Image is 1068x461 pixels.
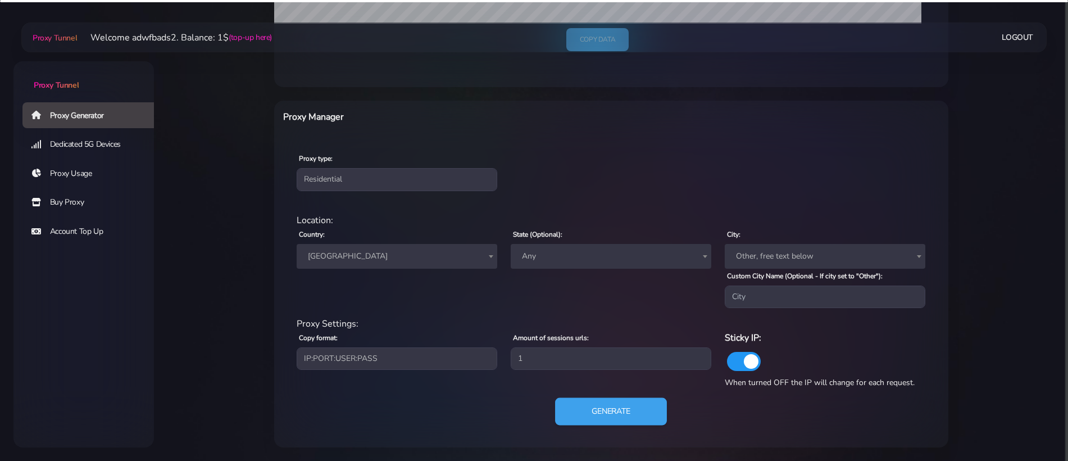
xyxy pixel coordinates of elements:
label: Copy format: [299,333,338,343]
label: Custom City Name (Optional - If city set to "Other"): [727,271,883,281]
a: Proxy Tunnel [13,61,154,91]
span: Any [511,244,711,269]
span: Proxy Tunnel [34,80,79,91]
h6: Proxy Manager [283,110,660,124]
input: City [725,286,925,308]
span: United States of America [297,244,497,269]
span: Other, free text below [725,244,925,269]
a: (top-up here) [229,31,272,43]
h6: Sticky IP: [725,331,925,345]
label: City: [727,229,740,239]
li: Welcome adwfbads2. Balance: 1$ [77,31,272,44]
div: Location: [290,214,933,227]
iframe: Webchat Widget [902,277,1054,447]
a: Proxy Usage [22,161,163,187]
label: Proxy type: [299,153,333,164]
span: Proxy Tunnel [33,33,77,43]
label: State (Optional): [513,229,562,239]
a: Buy Proxy [22,189,163,215]
span: Any [517,248,705,264]
span: Other, free text below [731,248,919,264]
span: When turned OFF the IP will change for each request. [725,377,915,388]
a: Logout [1002,27,1033,48]
a: Dedicated 5G Devices [22,132,163,157]
span: United States of America [303,248,490,264]
div: Proxy Settings: [290,317,933,331]
a: Account Top Up [22,219,163,245]
button: Generate [555,398,667,426]
label: Country: [299,229,325,239]
a: Proxy Generator [22,102,163,128]
a: Proxy Tunnel [30,29,77,47]
label: Amount of sessions urls: [513,333,589,343]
